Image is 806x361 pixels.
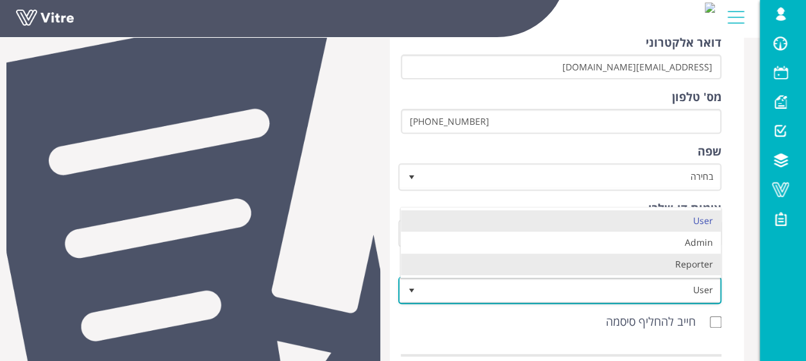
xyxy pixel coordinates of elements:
li: User [401,210,721,232]
span: User [423,278,721,301]
span: select [400,165,423,188]
input: חייב להחליף סיסמה [710,316,721,328]
img: b818b5a8-e210-4cda-a158-7cff6f661b6b.png [705,3,715,13]
label: אימות דו-שלבי [648,200,721,217]
span: select [400,278,423,301]
li: Reporter [401,253,721,275]
label: מס' טלפון [672,89,721,106]
span: בחירה [423,165,721,188]
label: דואר אלקטרוני [646,35,721,51]
li: Admin [401,232,721,253]
label: חייב להחליף סיסמה [606,314,709,330]
label: שפה [698,143,721,160]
